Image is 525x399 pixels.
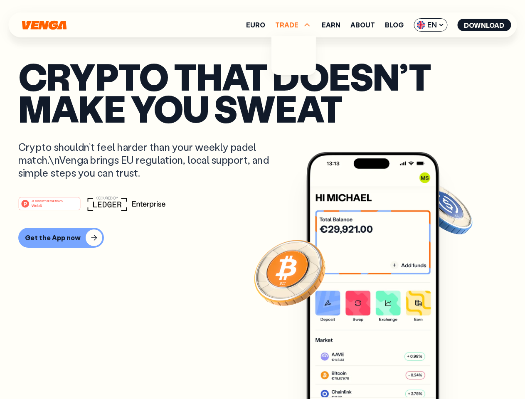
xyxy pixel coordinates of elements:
tspan: Web3 [32,203,42,207]
p: Crypto shouldn’t feel harder than your weekly padel match.\nVenga brings EU regulation, local sup... [18,140,281,180]
img: USDC coin [414,179,474,239]
img: flag-uk [417,21,425,29]
p: Crypto that doesn’t make you sweat [18,60,507,124]
a: Earn [322,22,340,28]
span: TRADE [275,22,298,28]
span: EN [414,18,447,32]
div: Get the App now [25,234,81,242]
a: Euro [246,22,265,28]
a: #1 PRODUCT OF THE MONTHWeb3 [18,202,81,212]
svg: Home [21,20,67,30]
button: Get the App now [18,228,104,248]
tspan: #1 PRODUCT OF THE MONTH [32,199,63,202]
img: Bitcoin [252,235,327,310]
button: Download [457,19,511,31]
a: About [350,22,375,28]
a: Blog [385,22,404,28]
a: Get the App now [18,228,507,248]
span: TRADE [275,20,312,30]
